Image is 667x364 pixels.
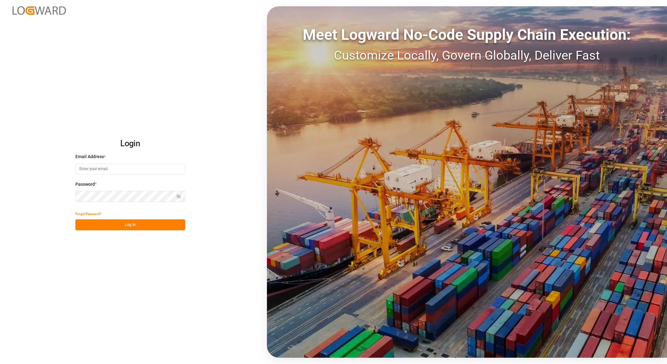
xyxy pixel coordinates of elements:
[75,208,101,219] button: Forgot Password?
[75,153,104,160] span: Email Address
[75,134,185,154] h2: Login
[267,24,667,46] div: Meet Logward No-Code Supply Chain Execution:
[267,46,667,65] div: Customize Locally, Govern Globally, Deliver Fast
[75,163,185,174] input: Enter your email
[75,181,95,188] span: Password
[13,6,66,15] img: Logward_new_orange.png
[75,219,185,230] button: Log In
